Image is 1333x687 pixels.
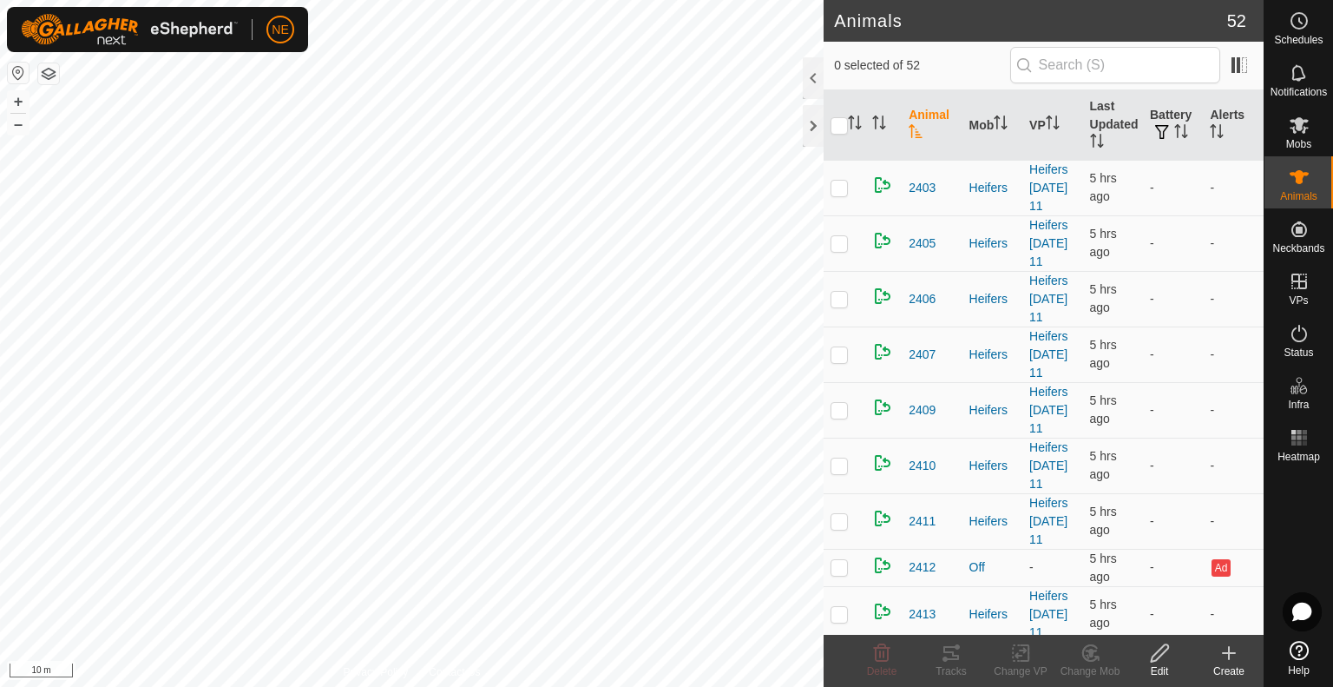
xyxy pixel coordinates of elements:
a: Heifers [DATE] 11 [1029,218,1067,268]
span: Neckbands [1272,243,1324,254]
div: Change Mob [1055,664,1125,679]
div: Heifers [969,346,1015,364]
a: Privacy Policy [344,664,409,680]
span: 2411 [909,512,936,531]
span: Notifications [1271,87,1327,97]
p-sorticon: Activate to sort [872,118,886,132]
td: - [1143,215,1203,271]
td: - [1143,438,1203,493]
td: - [1203,215,1264,271]
a: Heifers [DATE] 11 [1029,329,1067,380]
span: 11 Aug 2025, 1:19 pm [1090,598,1117,630]
td: - [1203,382,1264,438]
button: Map Layers [38,63,59,84]
div: Create [1194,664,1264,679]
div: Heifers [969,512,1015,531]
h2: Animals [834,10,1227,31]
p-sorticon: Activate to sort [1174,127,1188,141]
td: - [1143,271,1203,327]
input: Search (S) [1010,47,1220,83]
td: - [1203,271,1264,327]
button: – [8,114,29,135]
div: Heifers [969,401,1015,419]
span: Delete [867,665,897,677]
p-sorticon: Activate to sort [909,127,923,141]
td: - [1203,160,1264,215]
span: 2407 [909,346,936,364]
span: Animals [1280,191,1317,201]
td: - [1143,382,1203,438]
div: Heifers [969,179,1015,197]
div: Heifers [969,605,1015,624]
img: returning on [872,341,893,362]
img: returning on [872,397,893,418]
div: Off [969,558,1015,577]
p-sorticon: Activate to sort [848,118,862,132]
td: - [1203,493,1264,549]
span: 2406 [909,290,936,308]
td: - [1203,327,1264,382]
td: - [1143,160,1203,215]
th: Mob [962,90,1022,161]
span: 11 Aug 2025, 1:20 pm [1090,449,1117,481]
span: 11 Aug 2025, 1:19 pm [1090,282,1117,314]
td: - [1143,327,1203,382]
th: Animal [902,90,962,161]
button: Reset Map [8,63,29,83]
th: VP [1022,90,1082,161]
span: 11 Aug 2025, 1:18 pm [1090,338,1117,370]
p-sorticon: Activate to sort [1046,118,1060,132]
a: Heifers [DATE] 11 [1029,162,1067,213]
span: 11 Aug 2025, 1:10 pm [1090,505,1117,537]
p-sorticon: Activate to sort [1090,136,1104,150]
p-sorticon: Activate to sort [1210,127,1224,141]
app-display-virtual-paddock-transition: - [1029,560,1034,574]
span: VPs [1289,295,1308,306]
span: 0 selected of 52 [834,56,1009,75]
span: 11 Aug 2025, 1:11 pm [1090,171,1117,203]
a: Heifers [DATE] 11 [1029,496,1067,546]
div: Tracks [916,664,986,679]
span: 2405 [909,235,936,253]
img: returning on [872,508,893,529]
span: 2413 [909,605,936,624]
a: Heifers [DATE] 11 [1029,385,1067,435]
a: Contact Us [429,664,480,680]
img: returning on [872,286,893,307]
span: Heatmap [1277,452,1320,462]
div: Edit [1125,664,1194,679]
th: Battery [1143,90,1203,161]
span: Schedules [1274,35,1323,45]
img: Gallagher Logo [21,14,238,45]
span: 11 Aug 2025, 1:10 pm [1090,393,1117,426]
span: NE [272,21,288,39]
a: Help [1264,634,1333,683]
div: Heifers [969,235,1015,253]
div: Heifers [969,290,1015,308]
td: - [1143,493,1203,549]
span: Infra [1288,400,1309,410]
div: Change VP [986,664,1055,679]
span: Mobs [1286,139,1311,149]
th: Last Updated [1083,90,1143,161]
button: + [8,91,29,112]
span: 11 Aug 2025, 1:19 pm [1090,552,1117,584]
span: 2403 [909,179,936,197]
img: returning on [872,230,893,251]
img: returning on [872,555,893,576]
span: Status [1284,347,1313,358]
td: - [1143,549,1203,586]
td: - [1203,586,1264,642]
span: 11 Aug 2025, 1:11 pm [1090,227,1117,259]
td: - [1203,438,1264,493]
img: returning on [872,452,893,473]
button: Ad [1212,559,1231,577]
div: Heifers [969,457,1015,475]
span: 2409 [909,401,936,419]
span: 2412 [909,558,936,577]
td: - [1143,586,1203,642]
a: Heifers [DATE] 11 [1029,589,1067,639]
th: Alerts [1203,90,1264,161]
img: returning on [872,175,893,195]
a: Heifers [DATE] 11 [1029,274,1067,324]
